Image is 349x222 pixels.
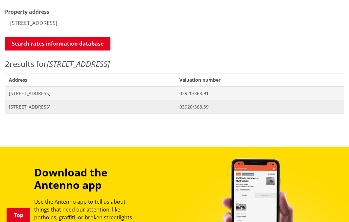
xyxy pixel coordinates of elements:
iframe: Messenger Launcher [319,194,342,218]
h3: Download the Antenno app [34,166,141,192]
label: Property address [5,8,49,16]
span: 03920/368.91 [179,90,340,97]
a: [STREET_ADDRESS] 03920/368.39 [5,100,344,113]
em: [STREET_ADDRESS] [47,58,110,69]
a: Top [7,208,30,222]
a: [STREET_ADDRESS] 03920/368.91 [5,87,344,100]
span: 03920/368.39 [179,104,340,110]
span: [STREET_ADDRESS] [9,90,172,97]
span: 2 [5,58,10,69]
p: Use the Antenno app to tell us about things that need our attention, like potholes, graffiti, or ... [34,198,141,221]
input: e.g. Duke Street NGARUAWAHIA [5,16,344,30]
p: results for [5,58,344,70]
button: Search rates information database [5,37,110,50]
span: Valuation number [175,73,344,87]
span: [STREET_ADDRESS] [9,104,172,110]
span: Address [5,73,175,87]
